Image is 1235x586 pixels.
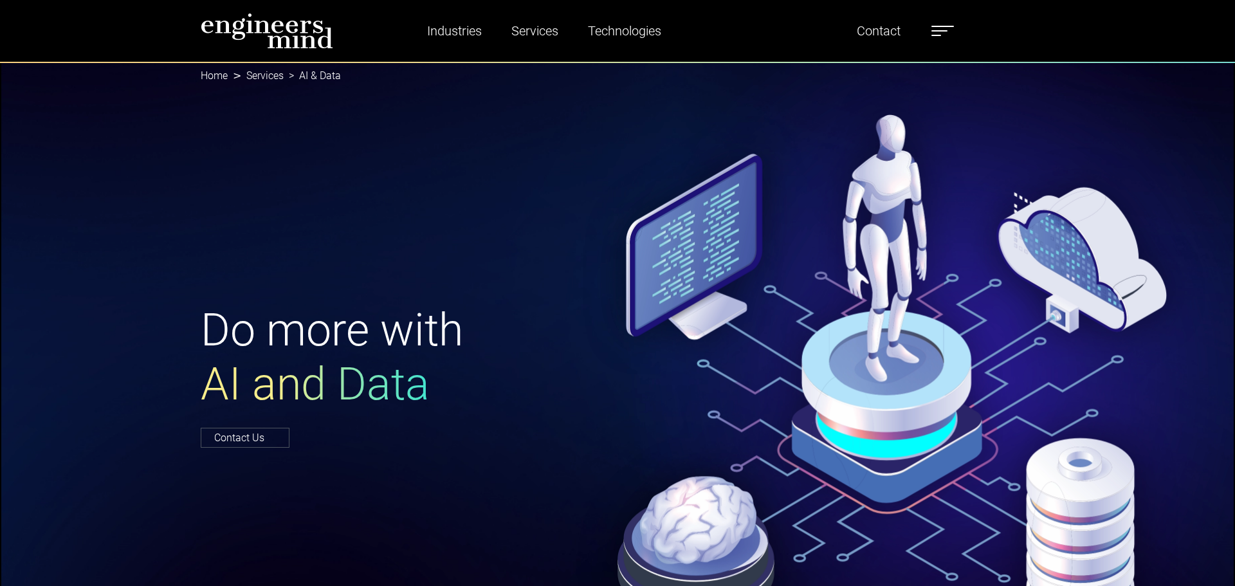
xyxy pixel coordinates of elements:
nav: breadcrumb [201,62,1034,90]
a: Contact Us [201,428,289,448]
img: logo [201,13,333,49]
a: Services [506,16,563,46]
span: AI and Data [201,358,430,410]
h1: Do more with [201,303,610,411]
a: Home [201,69,228,82]
a: Industries [422,16,487,46]
a: Services [246,69,284,82]
li: AI & Data [284,68,341,84]
a: Contact [852,16,906,46]
a: Technologies [583,16,666,46]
